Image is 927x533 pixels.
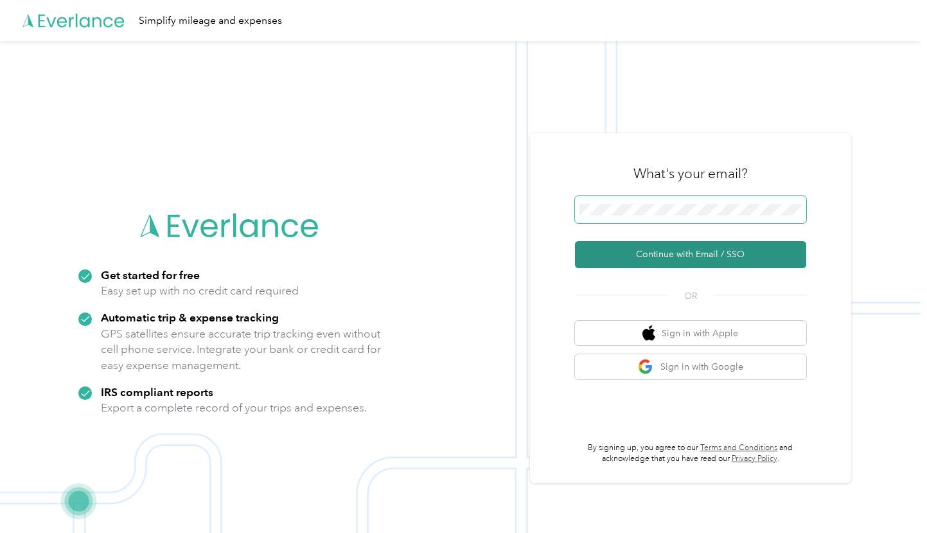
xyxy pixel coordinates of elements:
button: Continue with Email / SSO [575,241,806,268]
a: Terms and Conditions [700,443,777,453]
strong: IRS compliant reports [101,385,213,399]
img: google logo [638,359,654,375]
p: Export a complete record of your trips and expenses. [101,400,367,416]
strong: Automatic trip & expense tracking [101,311,279,324]
div: Simplify mileage and expenses [139,13,282,29]
strong: Get started for free [101,268,200,282]
a: Privacy Policy [732,454,777,464]
p: By signing up, you agree to our and acknowledge that you have read our . [575,442,806,465]
button: apple logoSign in with Apple [575,321,806,346]
p: GPS satellites ensure accurate trip tracking even without cell phone service. Integrate your bank... [101,326,382,374]
h3: What's your email? [633,165,748,183]
img: apple logo [642,325,655,341]
p: Easy set up with no credit card required [101,283,299,299]
button: google logoSign in with Google [575,354,806,379]
span: OR [668,289,713,303]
